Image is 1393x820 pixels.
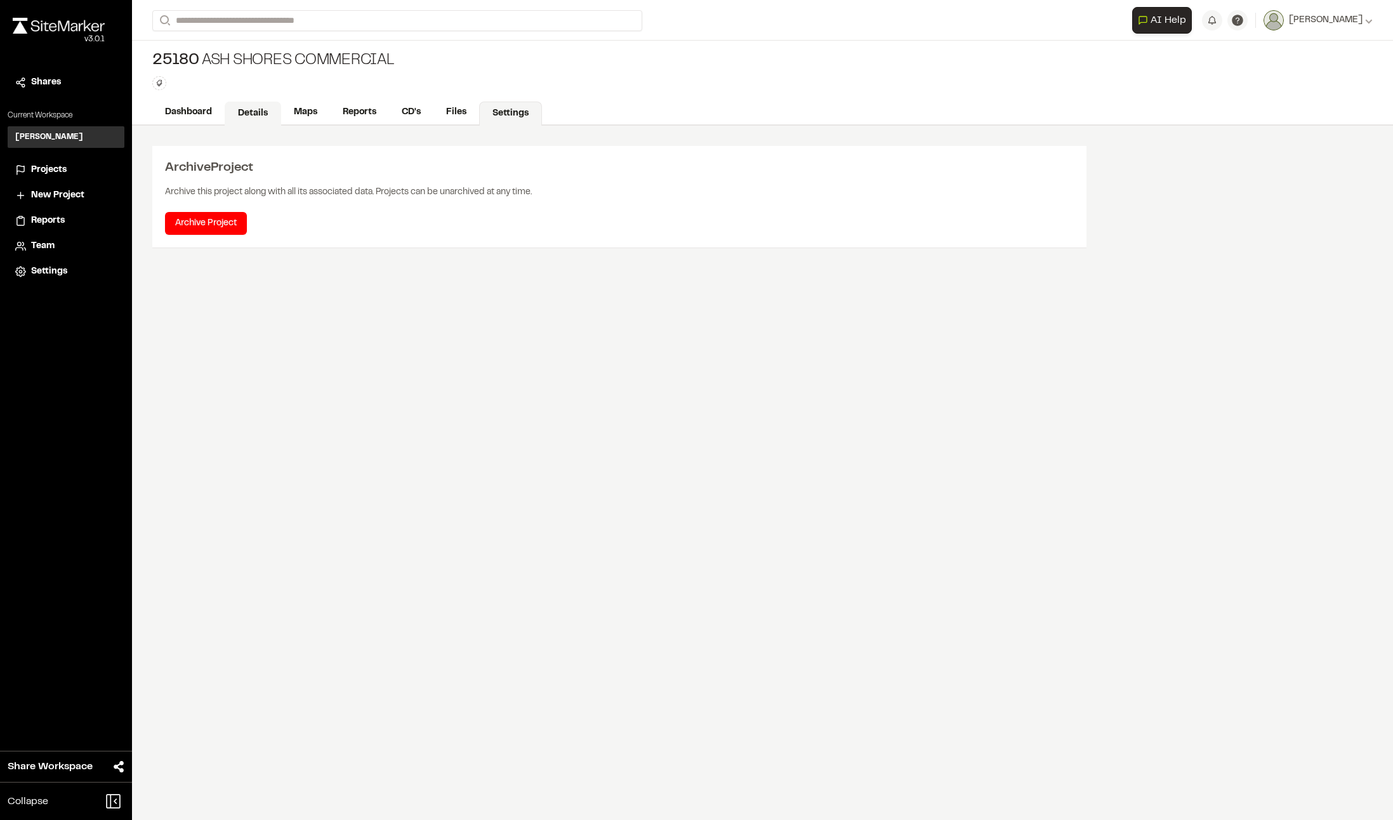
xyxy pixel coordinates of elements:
[1264,10,1284,30] img: User
[225,102,281,126] a: Details
[152,10,175,31] button: Search
[15,214,117,228] a: Reports
[281,100,330,124] a: Maps
[165,159,1074,178] div: Archive Project
[1132,7,1192,34] button: Open AI Assistant
[1151,13,1186,28] span: AI Help
[15,76,117,89] a: Shares
[152,100,225,124] a: Dashboard
[165,178,1074,212] div: Archive this project along with all its associated data. Projects can be unarchived at any time.
[152,51,199,71] span: 25180
[1132,7,1197,34] div: Open AI Assistant
[31,76,61,89] span: Shares
[13,18,105,34] img: rebrand.png
[165,212,247,235] button: Archive Project
[152,51,394,71] div: Ash Shores Commercial
[8,110,124,121] p: Current Workspace
[15,265,117,279] a: Settings
[15,188,117,202] a: New Project
[1264,10,1373,30] button: [PERSON_NAME]
[389,100,433,124] a: CD's
[31,214,65,228] span: Reports
[15,239,117,253] a: Team
[330,100,389,124] a: Reports
[31,163,67,177] span: Projects
[8,759,93,774] span: Share Workspace
[31,188,84,202] span: New Project
[1289,13,1363,27] span: [PERSON_NAME]
[15,163,117,177] a: Projects
[433,100,479,124] a: Files
[31,265,67,279] span: Settings
[8,794,48,809] span: Collapse
[15,131,83,143] h3: [PERSON_NAME]
[152,76,166,90] button: Edit Tags
[13,34,105,45] div: Oh geez...please don't...
[479,102,542,126] a: Settings
[31,239,55,253] span: Team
